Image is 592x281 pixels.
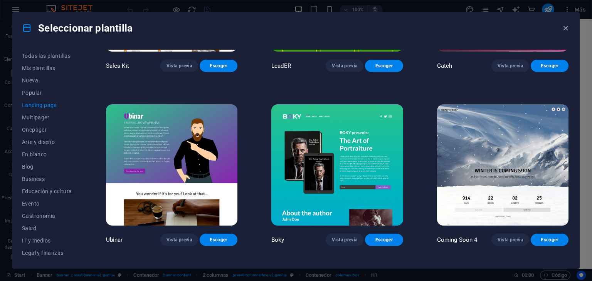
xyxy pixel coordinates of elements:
[22,225,72,231] span: Salud
[22,247,72,259] button: Legal y finanzas
[537,63,562,69] span: Escoger
[326,60,363,72] button: Vista previa
[332,63,357,69] span: Vista previa
[22,53,72,59] span: Todas las plantillas
[106,104,237,226] img: Ubinar
[332,237,357,243] span: Vista previa
[22,238,72,244] span: IT y medios
[371,237,397,243] span: Escoger
[491,60,529,72] button: Vista previa
[22,87,72,99] button: Popular
[166,237,192,243] span: Vista previa
[22,102,72,108] span: Landing page
[22,250,72,256] span: Legal y finanzas
[22,201,72,207] span: Evento
[22,77,72,84] span: Nueva
[22,50,72,62] button: Todas las plantillas
[22,22,133,34] h4: Seleccionar plantilla
[22,74,72,87] button: Nueva
[531,60,568,72] button: Escoger
[22,99,72,111] button: Landing page
[22,213,72,219] span: Gastronomía
[22,62,72,74] button: Mis plantillas
[22,65,72,71] span: Mis plantillas
[206,237,231,243] span: Escoger
[498,237,523,243] span: Vista previa
[437,236,478,244] p: Coming Soon 4
[498,63,523,69] span: Vista previa
[271,62,291,70] p: LeadER
[365,234,403,246] button: Escoger
[206,63,231,69] span: Escoger
[22,185,72,197] button: Educación y cultura
[22,197,72,210] button: Evento
[106,236,123,244] p: Ubinar
[491,234,529,246] button: Vista previa
[22,188,72,194] span: Educación y cultura
[22,222,72,234] button: Salud
[22,127,72,133] span: Onepager
[271,104,403,226] img: Boky
[371,63,397,69] span: Escoger
[531,234,568,246] button: Escoger
[437,62,452,70] p: Catch
[365,60,403,72] button: Escoger
[200,60,237,72] button: Escoger
[22,173,72,185] button: Business
[166,63,192,69] span: Vista previa
[437,104,568,226] img: Coming Soon 4
[22,151,72,157] span: En blanco
[200,234,237,246] button: Escoger
[537,237,562,243] span: Escoger
[271,236,284,244] p: Boky
[22,111,72,124] button: Multipager
[326,234,363,246] button: Vista previa
[22,139,72,145] span: Arte y diseño
[22,164,72,170] span: Blog
[22,114,72,120] span: Multipager
[22,90,72,96] span: Popular
[22,148,72,161] button: En blanco
[160,60,198,72] button: Vista previa
[22,136,72,148] button: Arte y diseño
[22,234,72,247] button: IT y medios
[22,210,72,222] button: Gastronomía
[106,62,129,70] p: Sales Kit
[22,176,72,182] span: Business
[22,161,72,173] button: Blog
[160,234,198,246] button: Vista previa
[22,124,72,136] button: Onepager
